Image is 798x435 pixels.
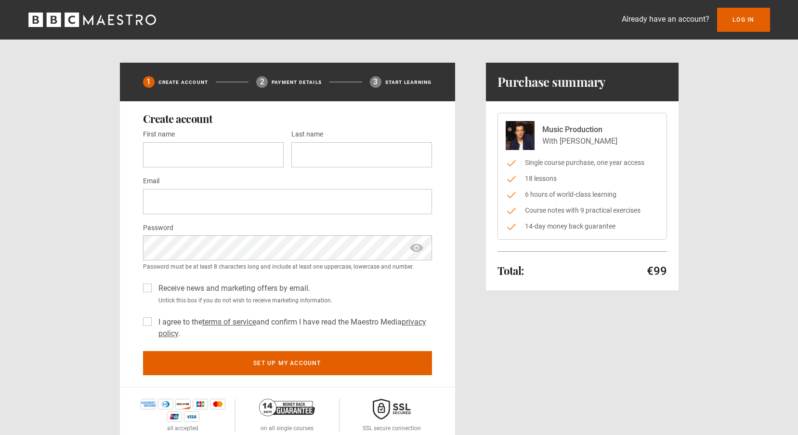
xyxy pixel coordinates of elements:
label: Email [143,176,159,187]
div: 1 [143,76,155,88]
img: discover [175,399,191,409]
img: unionpay [167,411,182,422]
small: Untick this box if you do not wish to receive marketing information. [155,296,432,305]
label: I agree to the and confirm I have read the Maestro Media . [155,316,432,340]
h2: Create account [143,113,432,124]
p: on all single courses [261,424,314,433]
p: €99 [647,263,667,279]
img: visa [184,411,199,422]
li: 14-day money back guarantee [506,221,659,231]
li: Single course purchase, one year access [506,158,659,168]
a: Log In [717,8,770,32]
li: Course notes with 9 practical exercises [506,205,659,216]
p: Payment details [272,79,322,86]
h1: Purchase summary [497,74,606,90]
a: terms of service [202,317,256,326]
svg: BBC Maestro [28,13,156,27]
p: all accepted [167,424,198,433]
label: First name [143,129,175,140]
img: mastercard [210,399,225,409]
img: 14-day-money-back-guarantee-42d24aedb5115c0ff13b.png [259,399,315,416]
h2: Total: [497,265,524,276]
p: Already have an account? [622,14,709,25]
div: 2 [256,76,268,88]
label: Password [143,222,173,234]
p: SSL secure connection [363,424,421,433]
p: Create Account [158,79,209,86]
li: 6 hours of world-class learning [506,190,659,200]
label: Receive news and marketing offers by email. [155,283,310,294]
img: jcb [193,399,208,409]
p: Music Production [542,124,617,136]
span: show password [409,235,424,260]
p: Start learning [385,79,432,86]
img: diners [158,399,173,409]
p: With [PERSON_NAME] [542,136,617,147]
label: Last name [291,129,323,140]
button: Set up my account [143,351,432,375]
img: amex [141,399,156,409]
div: 3 [370,76,381,88]
li: 18 lessons [506,174,659,184]
small: Password must be at least 8 characters long and include at least one uppercase, lowercase and num... [143,262,432,271]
